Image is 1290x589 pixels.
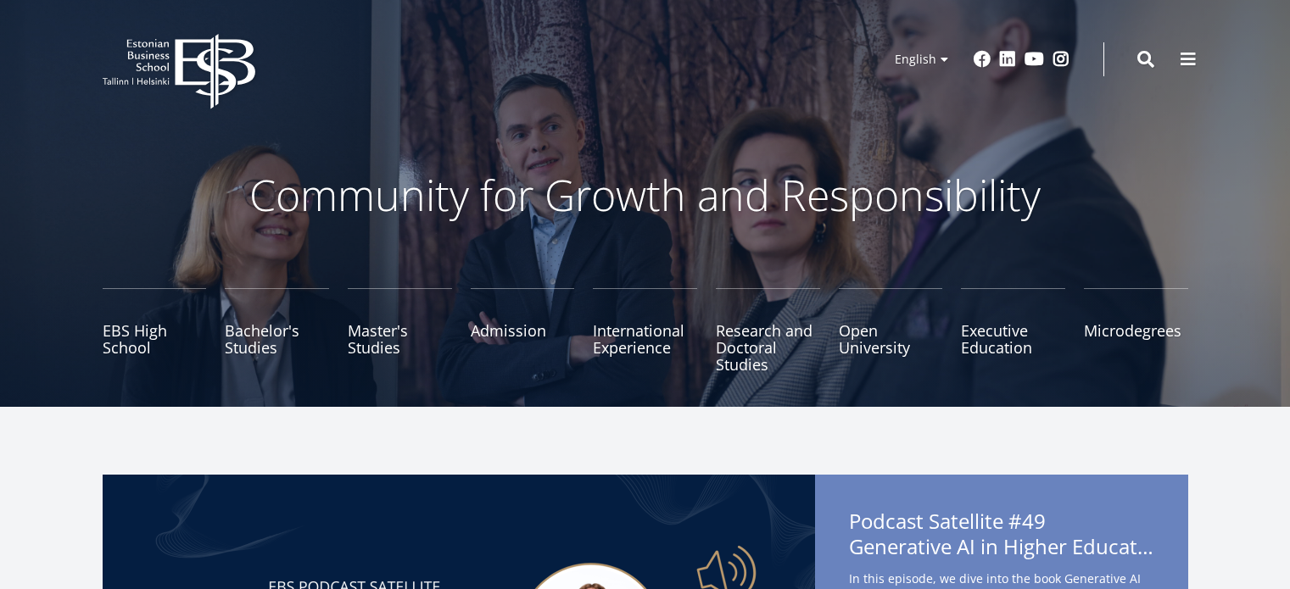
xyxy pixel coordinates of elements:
[1025,51,1044,68] a: Youtube
[1053,51,1069,68] a: Instagram
[196,169,1095,220] p: Community for Growth and Responsibility
[103,288,207,373] a: EBS High School
[593,288,697,373] a: International Experience
[839,288,943,373] a: Open University
[849,508,1154,564] span: Podcast Satellite #49
[716,288,820,373] a: Research and Doctoral Studies
[849,534,1154,559] span: Generative AI in Higher Education: The Good, the Bad, and the Ugly
[999,51,1016,68] a: Linkedin
[974,51,991,68] a: Facebook
[961,288,1065,373] a: Executive Education
[225,288,329,373] a: Bachelor's Studies
[1084,288,1188,373] a: Microdegrees
[348,288,452,373] a: Master's Studies
[471,288,575,373] a: Admission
